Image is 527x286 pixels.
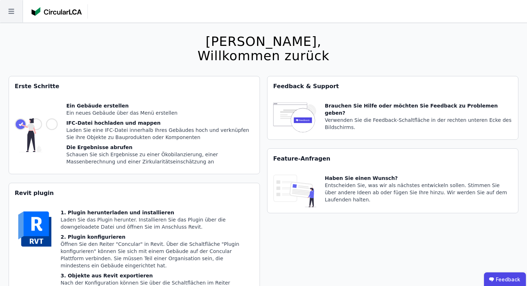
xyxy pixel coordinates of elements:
img: feedback-icon-HCTs5lye.svg [273,102,316,134]
div: IFC-Datei hochladen und mappen [66,119,254,127]
div: Brauchen Sie Hilfe oder möchten Sie Feedback zu Problemen geben? [325,102,512,116]
div: Laden Sie das Plugin herunter. Installieren Sie das Plugin über die downgeloadete Datei und öffne... [61,216,254,230]
div: 3. Objekte aus Revit exportieren [61,272,254,279]
div: [PERSON_NAME], [198,34,329,49]
div: 1. Plugin herunterladen und installieren [61,209,254,216]
div: Schauen Sie sich Ergebnisse zu einer Ökobilanzierung, einer Massenberechnung und einer Zirkularit... [66,151,254,165]
img: feature_request_tile-UiXE1qGU.svg [273,175,316,207]
div: 2. Plugin konfigurieren [61,233,254,240]
div: Die Ergebnisse abrufen [66,144,254,151]
div: Revit plugin [9,183,260,203]
div: Verwenden Sie die Feedback-Schaltfläche in der rechten unteren Ecke des Bildschirms. [325,116,512,131]
div: Ein neues Gebäude über das Menü erstellen [66,109,254,116]
div: Willkommen zurück [198,49,329,63]
div: Entscheiden Sie, was wir als nächstes entwickeln sollen. Stimmen Sie über andere Ideen ab oder fü... [325,182,512,203]
img: Concular [32,7,82,16]
div: Laden Sie eine IFC-Datei innerhalb Ihres Gebäudes hoch und verknüpfen Sie ihre Objekte zu Bauprod... [66,127,254,141]
div: Feature-Anfragen [267,149,518,169]
img: revit-YwGVQcbs.svg [15,209,55,249]
div: Haben Sie einen Wunsch? [325,175,512,182]
div: Öffnen Sie den Reiter "Concular" in Revit. Über die Schaltfläche "Plugin konfigurieren" können Si... [61,240,254,269]
img: getting_started_tile-DrF_GRSv.svg [15,102,58,168]
div: Ein Gebäude erstellen [66,102,254,109]
div: Erste Schritte [9,76,260,96]
div: Feedback & Support [267,76,518,96]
